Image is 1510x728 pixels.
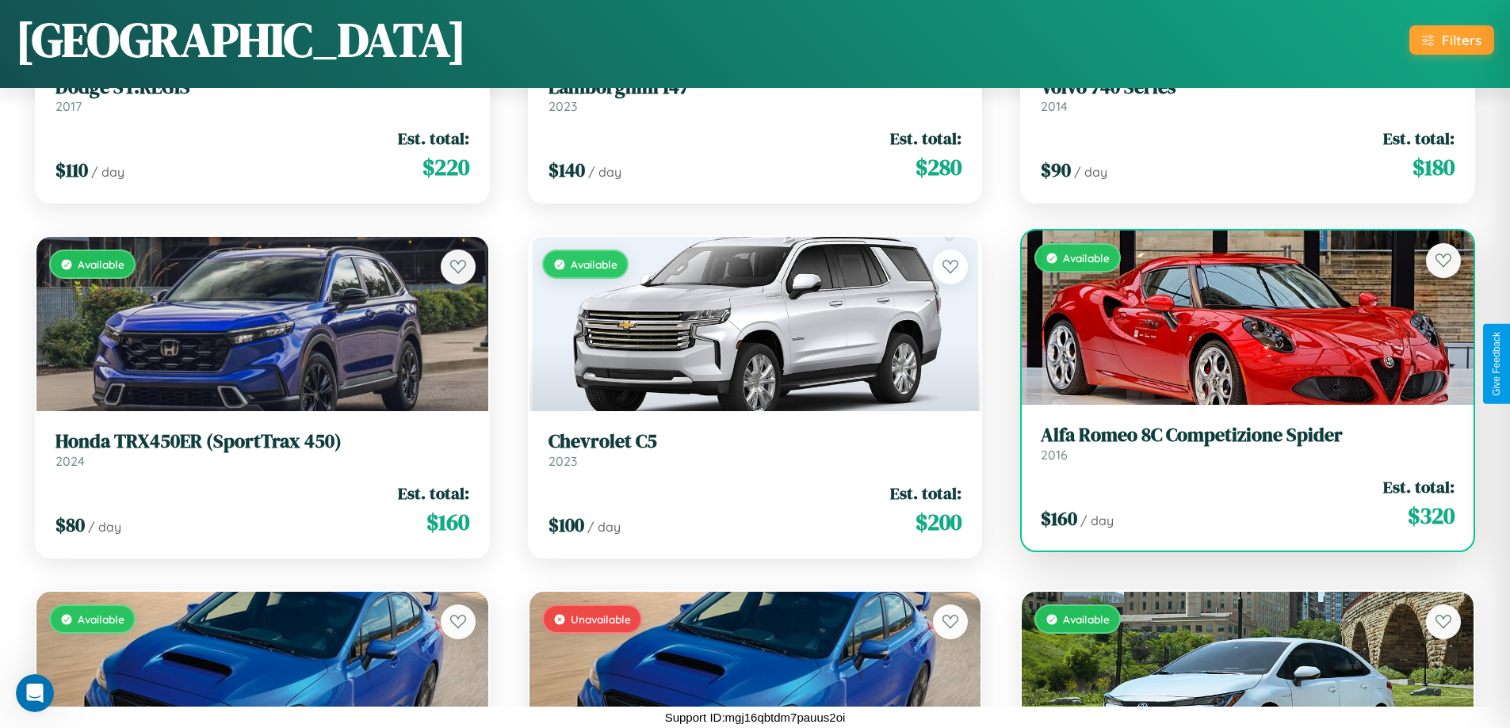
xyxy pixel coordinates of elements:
span: $ 80 [55,512,85,538]
span: / day [1074,164,1107,180]
span: $ 160 [1041,505,1077,532]
span: / day [1080,513,1114,528]
span: $ 160 [426,506,469,538]
p: Support ID: mgj16qbtdm7pauus2oi [665,707,846,728]
span: $ 140 [549,157,585,183]
button: Filters [1409,25,1494,55]
a: Lamborghini 1472023 [549,76,962,115]
span: / day [588,164,621,180]
a: Honda TRX450ER (SportTrax 450)2024 [55,430,469,469]
span: $ 100 [549,512,584,538]
span: Est. total: [1383,127,1455,150]
a: Alfa Romeo 8C Competizione Spider2016 [1041,424,1455,463]
span: 2017 [55,98,82,114]
span: Unavailable [571,612,631,626]
span: $ 320 [1408,500,1455,532]
span: Available [78,257,124,271]
span: Est. total: [398,482,469,505]
span: Available [1063,612,1110,626]
span: $ 90 [1041,157,1071,183]
span: Est. total: [890,482,961,505]
a: Dodge ST.REGIS2017 [55,76,469,115]
span: 2024 [55,453,85,469]
span: 2016 [1041,447,1068,463]
span: Est. total: [1383,475,1455,498]
span: Available [571,257,617,271]
h3: Chevrolet C5 [549,430,962,453]
span: Available [78,612,124,626]
a: Chevrolet C52023 [549,430,962,469]
a: Volvo 740 Series2014 [1041,76,1455,115]
span: $ 200 [916,506,961,538]
span: Est. total: [890,127,961,150]
span: / day [587,519,621,535]
h3: Honda TRX450ER (SportTrax 450) [55,430,469,453]
span: $ 110 [55,157,88,183]
div: Filters [1442,32,1481,48]
span: $ 180 [1413,151,1455,183]
span: $ 220 [422,151,469,183]
span: Available [1063,251,1110,265]
span: / day [88,519,121,535]
span: 2023 [549,453,577,469]
h1: [GEOGRAPHIC_DATA] [16,7,466,72]
h3: Alfa Romeo 8C Competizione Spider [1041,424,1455,447]
span: 2023 [549,98,577,114]
span: / day [91,164,124,180]
div: Give Feedback [1491,332,1502,396]
span: 2014 [1041,98,1068,114]
span: $ 280 [916,151,961,183]
iframe: Intercom live chat [16,674,54,712]
span: Est. total: [398,127,469,150]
